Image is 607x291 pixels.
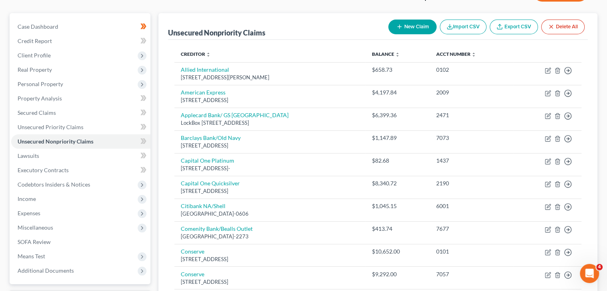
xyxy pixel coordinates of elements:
[436,157,507,165] div: 1437
[18,138,93,145] span: Unsecured Nonpriority Claims
[11,34,150,48] a: Credit Report
[181,134,241,141] a: Barclays Bank/Old Navy
[436,134,507,142] div: 7073
[168,28,265,37] div: Unsecured Nonpriority Claims
[490,20,538,34] a: Export CSV
[181,210,359,218] div: [GEOGRAPHIC_DATA]-0606
[181,248,204,255] a: Conserve
[18,66,52,73] span: Real Property
[11,120,150,134] a: Unsecured Priority Claims
[181,74,359,81] div: [STREET_ADDRESS][PERSON_NAME]
[18,267,74,274] span: Additional Documents
[436,111,507,119] div: 2471
[372,248,423,256] div: $10,652.00
[181,233,359,240] div: [GEOGRAPHIC_DATA]-2273
[18,81,63,87] span: Personal Property
[18,224,53,231] span: Miscellaneous
[436,179,507,187] div: 2190
[440,20,486,34] button: Import CSV
[388,20,437,34] button: New Claim
[181,142,359,149] div: [STREET_ADDRESS]
[181,278,359,286] div: [STREET_ADDRESS]
[471,52,476,57] i: unfold_more
[11,235,150,249] a: SOFA Review
[372,66,423,74] div: $658.73
[181,203,225,209] a: Citibank NA/Shell
[18,37,52,44] span: Credit Report
[436,225,507,233] div: 7677
[580,264,599,283] iframe: Intercom live chat
[18,181,90,188] span: Codebtors Insiders & Notices
[436,51,476,57] a: Acct Number unfold_more
[181,256,359,263] div: [STREET_ADDRESS]
[206,52,211,57] i: unfold_more
[372,225,423,233] div: $413.74
[181,112,289,118] a: Applecard Bank/ GS [GEOGRAPHIC_DATA]
[11,163,150,177] a: Executory Contracts
[181,165,359,172] div: [STREET_ADDRESS]-
[18,195,36,202] span: Income
[181,51,211,57] a: Creditor unfold_more
[541,20,585,34] button: Delete All
[18,124,83,130] span: Unsecured Priority Claims
[181,187,359,195] div: [STREET_ADDRESS]
[372,111,423,119] div: $6,399.36
[181,119,359,127] div: LockBox [STREET_ADDRESS]
[372,179,423,187] div: $8,340.72
[395,52,399,57] i: unfold_more
[372,270,423,278] div: $9,292.00
[18,210,40,216] span: Expenses
[181,89,225,96] a: American Express
[436,202,507,210] div: 6001
[181,96,359,104] div: [STREET_ADDRESS]
[18,167,69,173] span: Executory Contracts
[18,109,56,116] span: Secured Claims
[372,157,423,165] div: $82.68
[18,23,58,30] span: Case Dashboard
[372,202,423,210] div: $1,045.15
[436,248,507,256] div: 0101
[436,88,507,96] div: 2009
[18,95,62,102] span: Property Analysis
[18,238,51,245] span: SOFA Review
[11,91,150,106] a: Property Analysis
[18,253,45,260] span: Means Test
[181,180,240,187] a: Capital One Quicksilver
[11,149,150,163] a: Lawsuits
[372,88,423,96] div: $4,197.84
[18,52,51,59] span: Client Profile
[181,66,229,73] a: Allied International
[11,20,150,34] a: Case Dashboard
[18,152,39,159] span: Lawsuits
[11,106,150,120] a: Secured Claims
[372,51,399,57] a: Balance unfold_more
[181,271,204,277] a: Conserve
[181,157,234,164] a: Capital One Platinum
[596,264,603,270] span: 4
[11,134,150,149] a: Unsecured Nonpriority Claims
[436,270,507,278] div: 7057
[181,225,253,232] a: Comenity Bank/Bealls Outlet
[436,66,507,74] div: 0102
[372,134,423,142] div: $1,147.89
